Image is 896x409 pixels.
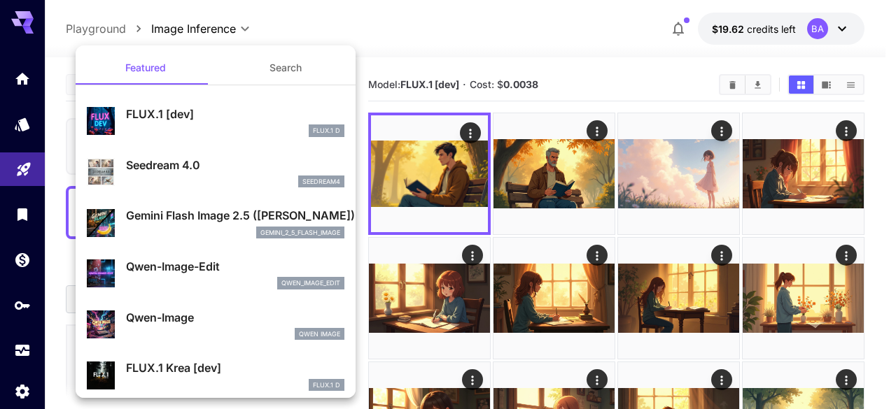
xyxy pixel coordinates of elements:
p: Qwen-Image [126,309,344,326]
div: Qwen-ImageQwen Image [87,303,344,346]
div: FLUX.1 Krea [dev]FLUX.1 D [87,354,344,396]
div: Seedream 4.0seedream4 [87,151,344,194]
p: FLUX.1 Krea [dev] [126,359,344,376]
p: FLUX.1 D [313,380,340,390]
p: Seedream 4.0 [126,157,344,173]
div: Gemini Flash Image 2.5 ([PERSON_NAME])gemini_2_5_flash_image [87,201,344,244]
p: Gemini Flash Image 2.5 ([PERSON_NAME]) [126,207,344,224]
p: Qwen Image [299,329,340,339]
p: gemini_2_5_flash_image [260,228,340,238]
p: Qwen-Image-Edit [126,258,344,275]
button: Featured [76,51,216,85]
p: FLUX.1 [dev] [126,106,344,122]
div: FLUX.1 [dev]FLUX.1 D [87,100,344,143]
p: FLUX.1 D [313,126,340,136]
p: qwen_image_edit [281,278,340,288]
p: seedream4 [302,177,340,187]
div: Qwen-Image-Editqwen_image_edit [87,252,344,295]
button: Search [216,51,356,85]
